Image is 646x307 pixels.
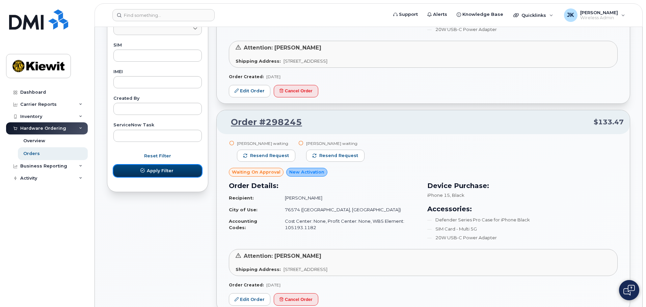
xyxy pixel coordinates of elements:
[427,226,618,232] li: SIM Card - Multi 5G
[319,153,358,159] span: Resend request
[433,11,447,18] span: Alerts
[306,150,365,162] button: Resend request
[388,8,423,21] a: Support
[580,10,618,15] span: [PERSON_NAME]
[113,70,202,74] label: IMEI
[521,12,546,18] span: Quicklinks
[113,150,202,162] button: Reset Filter
[229,282,264,287] strong: Order Created:
[427,235,618,241] li: 20W USB-C Power Adapter
[229,85,270,97] a: Edit Order
[229,293,270,306] a: Edit Order
[229,195,254,201] strong: Recipient:
[427,204,618,214] h3: Accessories:
[279,204,419,216] td: 76574 ([GEOGRAPHIC_DATA], [GEOGRAPHIC_DATA])
[147,167,173,174] span: Apply Filter
[274,85,318,97] button: Cancel Order
[462,11,503,18] span: Knowledge Base
[112,9,215,21] input: Find something...
[279,215,419,233] td: Cost Center: None, Profit Center: None, WBS Element: 105193.1182
[306,141,365,146] div: [PERSON_NAME] waiting
[399,11,418,18] span: Support
[113,43,202,48] label: SIM
[427,217,618,223] li: Defender Series Pro Case for iPhone Black
[229,218,257,230] strong: Accounting Codes:
[232,169,280,175] span: Waiting On Approval
[427,181,618,191] h3: Device Purchase:
[580,15,618,21] span: Wireless Admin
[266,74,280,79] span: [DATE]
[244,44,321,51] span: Attention: [PERSON_NAME]
[567,11,574,19] span: JK
[559,8,630,22] div: Jamie Krussel
[450,192,464,198] span: , Black
[509,8,558,22] div: Quicklinks
[250,153,289,159] span: Resend request
[229,74,264,79] strong: Order Created:
[427,26,618,33] li: 20W USB-C Power Adapter
[236,267,281,272] strong: Shipping Address:
[279,192,419,204] td: [PERSON_NAME]
[623,285,635,296] img: Open chat
[113,123,202,127] label: ServiceNow Task
[113,165,202,177] button: Apply Filter
[236,58,281,64] strong: Shipping Address:
[244,253,321,259] span: Attention: [PERSON_NAME]
[223,116,302,128] a: Order #298245
[427,192,450,198] span: iPhone 15
[594,117,624,127] span: $133.47
[237,150,295,162] button: Resend request
[423,8,452,21] a: Alerts
[452,8,508,21] a: Knowledge Base
[266,282,280,287] span: [DATE]
[284,58,327,64] span: [STREET_ADDRESS]
[229,207,258,212] strong: City of Use:
[144,153,171,159] span: Reset Filter
[289,169,324,175] span: New Activation
[274,293,318,306] button: Cancel Order
[284,267,327,272] span: [STREET_ADDRESS]
[237,141,295,146] div: [PERSON_NAME] waiting
[229,181,419,191] h3: Order Details:
[113,96,202,101] label: Created By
